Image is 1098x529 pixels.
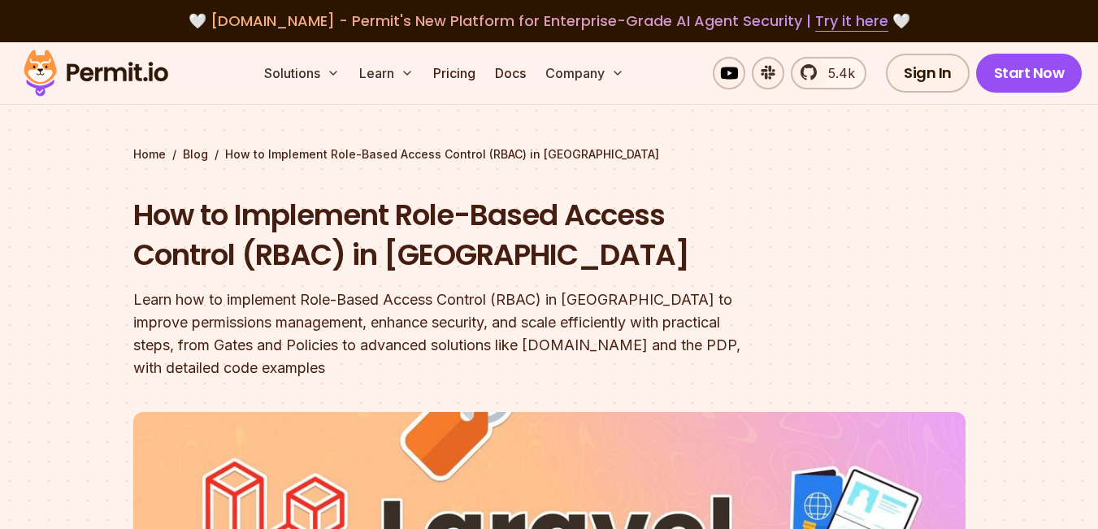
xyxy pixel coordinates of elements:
[133,195,757,275] h1: How to Implement Role-Based Access Control (RBAC) in [GEOGRAPHIC_DATA]
[488,57,532,89] a: Docs
[791,57,866,89] a: 5.4k
[818,63,855,83] span: 5.4k
[539,57,631,89] button: Company
[16,46,176,101] img: Permit logo
[133,146,966,163] div: / /
[39,10,1059,33] div: 🤍 🤍
[183,146,208,163] a: Blog
[886,54,970,93] a: Sign In
[353,57,420,89] button: Learn
[210,11,888,31] span: [DOMAIN_NAME] - Permit's New Platform for Enterprise-Grade AI Agent Security |
[815,11,888,32] a: Try it here
[133,288,757,379] div: Learn how to implement Role-Based Access Control (RBAC) in [GEOGRAPHIC_DATA] to improve permissio...
[976,54,1083,93] a: Start Now
[133,146,166,163] a: Home
[258,57,346,89] button: Solutions
[427,57,482,89] a: Pricing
